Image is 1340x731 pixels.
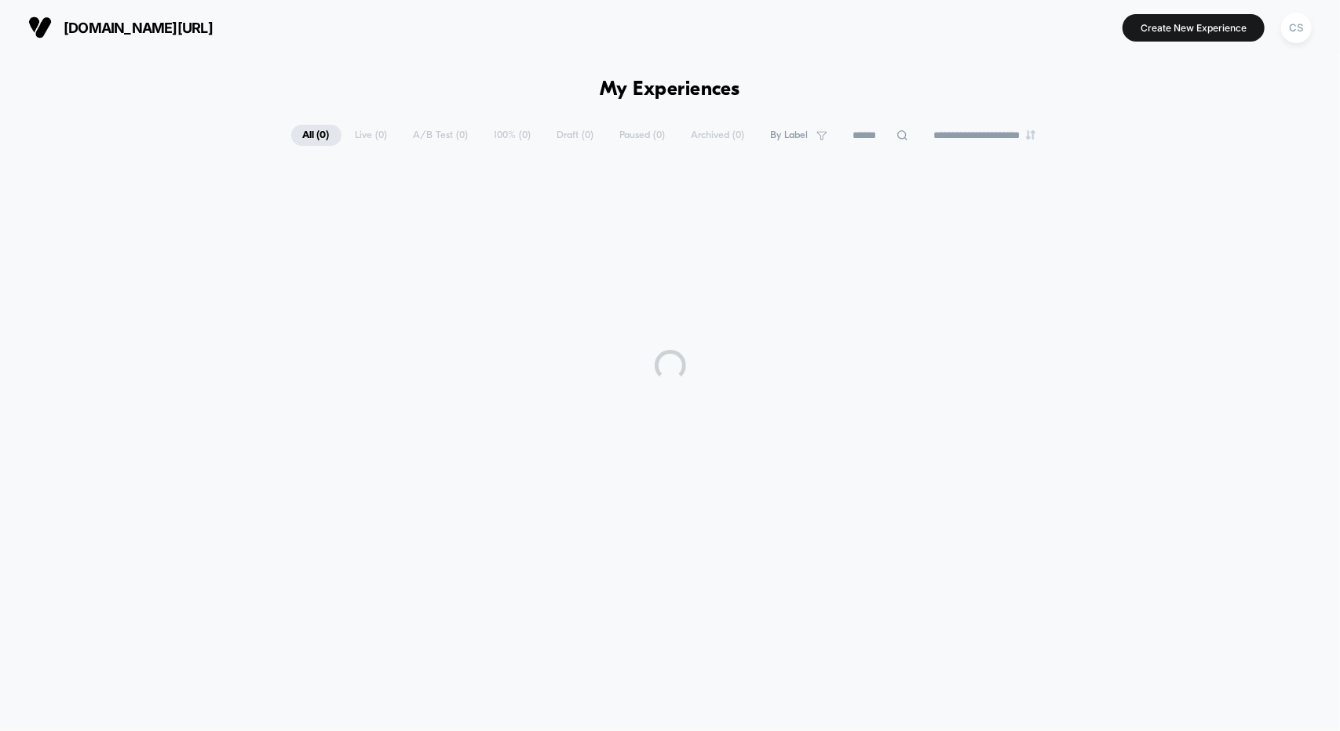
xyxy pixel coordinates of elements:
span: [DOMAIN_NAME][URL] [64,20,213,36]
h1: My Experiences [600,78,740,101]
div: CS [1281,13,1312,43]
img: Visually logo [28,16,52,39]
span: By Label [771,129,809,141]
span: All ( 0 ) [291,125,341,146]
button: CS [1276,12,1316,44]
img: end [1026,130,1035,140]
button: Create New Experience [1123,14,1265,42]
button: [DOMAIN_NAME][URL] [24,15,217,40]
